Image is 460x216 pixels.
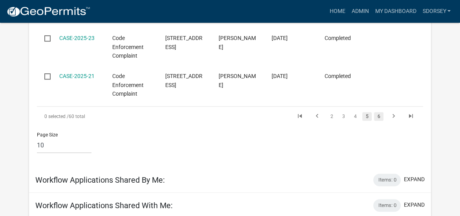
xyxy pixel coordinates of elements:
[373,174,401,186] div: Items: 0
[362,112,372,121] a: 5
[350,112,360,121] a: 4
[419,4,454,19] a: sdorsey
[349,110,361,123] li: page 4
[112,73,144,97] span: Code Enforcement Complaint
[44,114,69,119] span: 0 selected /
[373,199,401,212] div: Items: 0
[348,4,372,19] a: Admin
[165,73,203,88] span: 2027 HERDS CREEK RD
[272,73,288,79] span: 02/11/2025
[386,112,401,121] a: go to next page
[112,35,144,59] span: Code Enforcement Complaint
[404,201,425,209] button: expand
[373,110,385,123] li: page 6
[292,112,307,121] a: go to first page
[272,35,288,41] span: 02/21/2025
[338,110,349,123] li: page 3
[37,107,188,126] div: 60 total
[310,112,325,121] a: go to previous page
[374,112,383,121] a: 6
[404,175,425,183] button: expand
[403,112,418,121] a: go to last page
[372,4,419,19] a: My Dashboard
[339,112,348,121] a: 3
[326,110,338,123] li: page 2
[327,112,336,121] a: 2
[165,35,203,50] span: 67 ASHWOOD DR
[326,4,348,19] a: Home
[361,110,373,123] li: page 5
[325,73,351,79] span: Completed
[35,201,173,210] h5: Workflow Applications Shared With Me:
[325,35,351,41] span: Completed
[218,35,256,50] span: Sabrena Dorsey
[59,73,95,79] a: CASE-2025-21
[35,175,165,185] h5: Workflow Applications Shared By Me:
[59,35,95,41] a: CASE-2025-23
[218,73,256,88] span: Sabrena Dorsey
